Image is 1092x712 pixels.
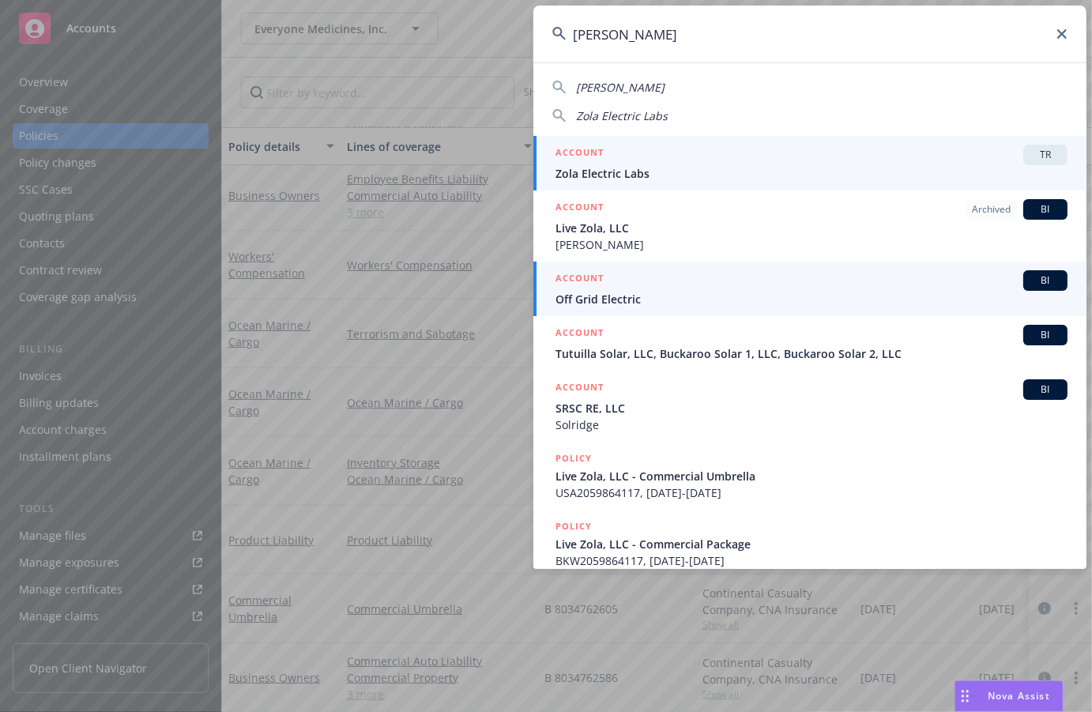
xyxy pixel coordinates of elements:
input: Search... [533,6,1086,62]
a: ACCOUNTBISRSC RE, LLCSolridge [533,371,1086,442]
span: Zola Electric Labs [576,108,668,123]
div: Drag to move [955,681,975,711]
span: BI [1030,328,1061,342]
span: Zola Electric Labs [555,165,1068,182]
span: BI [1030,202,1061,217]
a: POLICYLive Zola, LLC - Commercial UmbrellaUSA2059864117, [DATE]-[DATE] [533,442,1086,510]
h5: POLICY [555,450,592,466]
a: ACCOUNTTRZola Electric Labs [533,136,1086,190]
span: Solridge [555,416,1068,433]
button: Nova Assist [955,680,1064,712]
span: Tutuilla Solar, LLC, Buckaroo Solar 1, LLC, Buckaroo Solar 2, LLC [555,345,1068,362]
span: Live Zola, LLC - Commercial Umbrella [555,468,1068,484]
span: USA2059864117, [DATE]-[DATE] [555,484,1068,501]
span: BI [1030,273,1061,288]
span: TR [1030,148,1061,162]
span: [PERSON_NAME] [576,80,665,95]
span: Live Zola, LLC [555,220,1068,236]
a: ACCOUNTBITutuilla Solar, LLC, Buckaroo Solar 1, LLC, Buckaroo Solar 2, LLC [533,316,1086,371]
h5: ACCOUNT [555,270,604,289]
span: Nova Assist [988,689,1050,703]
span: [PERSON_NAME] [555,236,1068,253]
span: Live Zola, LLC - Commercial Package [555,536,1068,552]
h5: ACCOUNT [555,379,604,398]
span: BI [1030,382,1061,397]
span: Off Grid Electric [555,291,1068,307]
h5: POLICY [555,518,592,534]
h5: ACCOUNT [555,325,604,344]
a: ACCOUNTBIOff Grid Electric [533,262,1086,316]
h5: ACCOUNT [555,199,604,218]
a: ACCOUNTArchivedBILive Zola, LLC[PERSON_NAME] [533,190,1086,262]
span: Archived [972,202,1011,217]
a: POLICYLive Zola, LLC - Commercial PackageBKW2059864117, [DATE]-[DATE] [533,510,1086,578]
span: BKW2059864117, [DATE]-[DATE] [555,552,1068,569]
span: SRSC RE, LLC [555,400,1068,416]
h5: ACCOUNT [555,145,604,164]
